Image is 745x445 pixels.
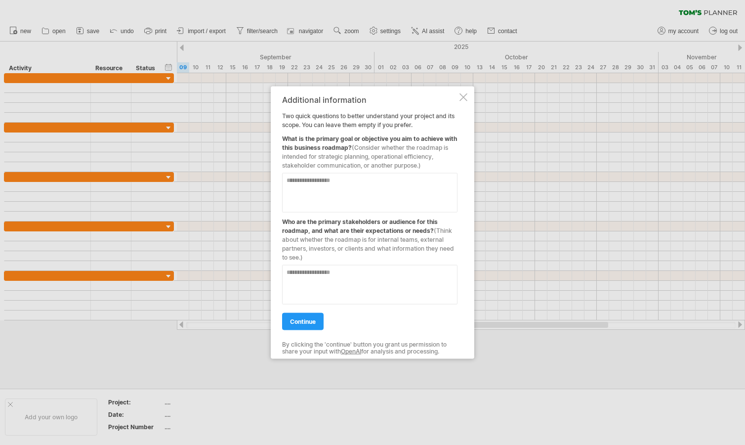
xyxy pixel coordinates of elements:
span: (Consider whether the roadmap is intended for strategic planning, operational efficiency, stakeho... [282,144,448,169]
a: continue [282,313,324,330]
div: By clicking the 'continue' button you grant us permission to share your input with for analysis a... [282,341,457,356]
a: OpenAI [341,348,361,355]
div: Additional information [282,95,457,104]
div: Who are the primary stakeholders or audience for this roadmap, and what are their expectations or... [282,213,457,262]
div: What is the primary goal or objective you aim to achieve with this business roadmap? [282,130,457,170]
span: continue [290,318,316,325]
div: Two quick questions to better understand your project and its scope. You can leave them empty if ... [282,95,457,350]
